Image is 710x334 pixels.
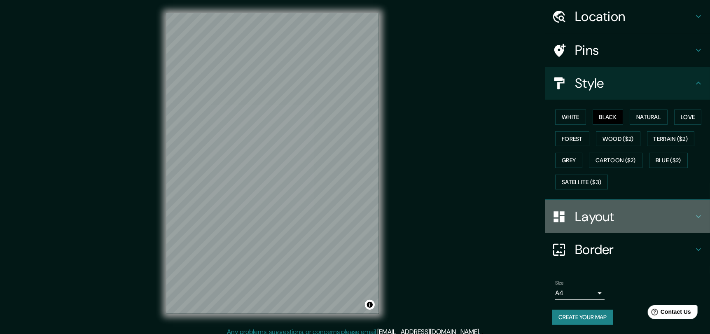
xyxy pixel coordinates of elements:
h4: Pins [575,42,694,58]
div: A4 [555,287,605,300]
h4: Border [575,241,694,258]
iframe: Help widget launcher [637,302,701,325]
button: Blue ($2) [649,153,688,168]
button: Create your map [552,310,613,325]
button: Love [674,110,701,125]
div: Layout [545,200,710,233]
button: Forest [555,131,589,147]
h4: Layout [575,208,694,225]
button: Natural [630,110,668,125]
button: Cartoon ($2) [589,153,642,168]
div: Style [545,67,710,100]
button: Black [593,110,624,125]
button: White [555,110,586,125]
label: Size [555,280,564,287]
button: Toggle attribution [365,300,375,310]
canvas: Map [166,13,379,314]
button: Wood ($2) [596,131,640,147]
div: Border [545,233,710,266]
h4: Style [575,75,694,91]
div: Pins [545,34,710,67]
button: Terrain ($2) [647,131,695,147]
h4: Location [575,8,694,25]
button: Grey [555,153,582,168]
button: Satellite ($3) [555,175,608,190]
